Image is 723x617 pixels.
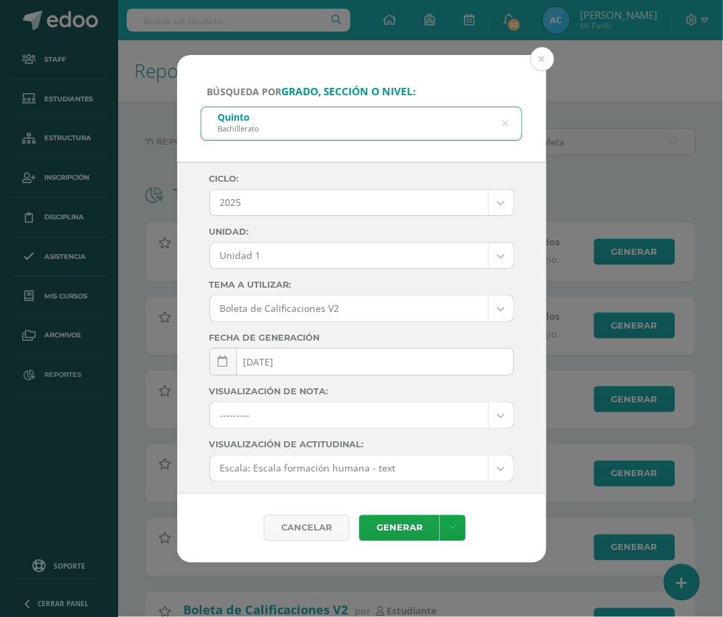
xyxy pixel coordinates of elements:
label: Tema a Utilizar: [209,280,514,290]
span: Escala: Escala formación humana - text [220,455,478,481]
a: --------- [210,402,514,428]
div: Quinto [218,111,260,123]
input: Fecha de generación [210,349,514,375]
div: Cancelar [264,515,350,541]
a: 2025 [210,190,514,215]
label: Fecha de generación [209,333,514,343]
span: --------- [220,402,478,428]
label: Unidad: [209,227,514,237]
span: Búsqueda por [207,85,416,98]
a: Escala: Escala formación humana - text [210,455,514,481]
span: Unidad 1 [220,243,478,268]
a: Boleta de Calificaciones V2 [210,296,514,321]
span: Boleta de Calificaciones V2 [220,296,478,321]
div: Bachillerato [218,123,260,133]
input: ej. Primero primaria, etc. [201,107,522,140]
label: CSS de nota en boleta: [209,492,514,502]
a: Unidad 1 [210,243,514,268]
a: Generar [359,515,440,541]
strong: grado, sección o nivel: [282,85,416,99]
label: Ciclo: [209,174,514,184]
button: Close (Esc) [530,47,555,71]
label: Visualización de actitudinal: [209,439,514,449]
label: Visualización de nota: [209,386,514,396]
span: 2025 [220,190,478,215]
